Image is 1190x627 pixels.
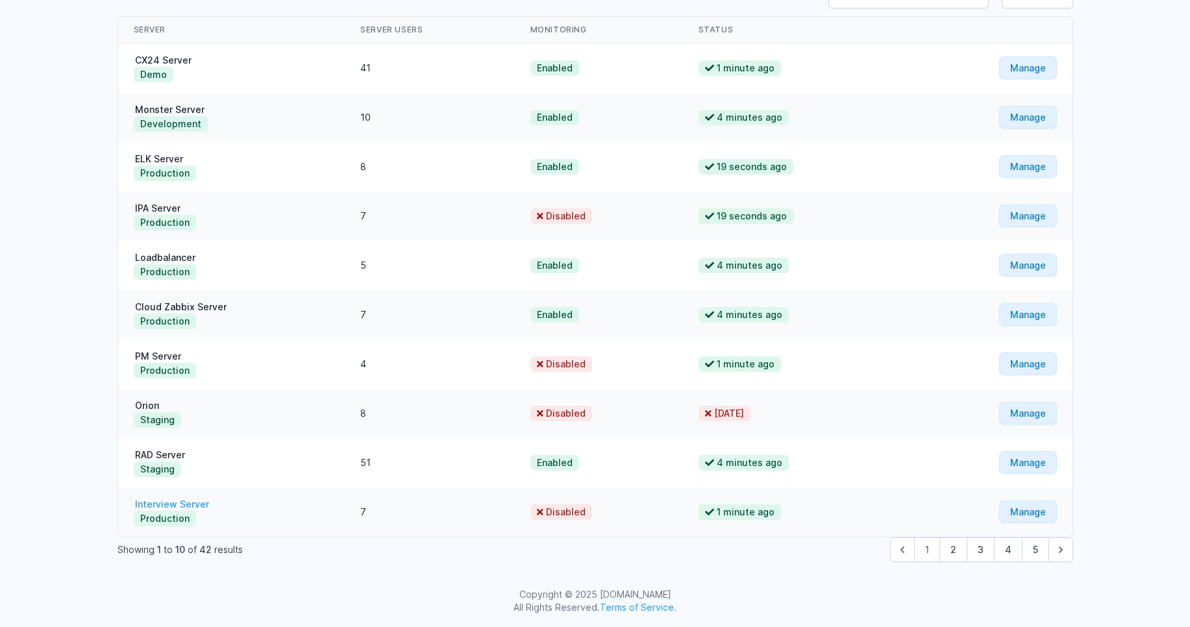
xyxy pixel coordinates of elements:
span: 4 minutes ago [699,455,789,471]
button: Staging [134,461,181,477]
button: Development [134,116,208,132]
a: CX24 Server [134,55,193,66]
a: Orion [134,400,160,411]
span: results [214,544,243,555]
a: Manage [999,106,1057,129]
span: 42 [199,544,212,555]
button: Production [134,264,196,280]
span: &laquo; Previous [890,546,915,559]
button: Production [134,511,196,526]
button: Production [134,215,196,230]
a: PM Server [134,350,182,362]
span: 4 minutes ago [699,307,789,323]
span: Disabled [530,406,592,421]
span: Disabled [530,208,592,224]
span: 1 [914,537,940,562]
button: Go to page 2 [939,537,967,562]
td: 7 [345,191,514,241]
td: 8 [345,142,514,191]
span: Disabled [530,356,592,372]
a: ELK Server [134,153,184,164]
a: Interview Server [134,498,210,510]
a: IPA Server [134,203,182,214]
a: Manage [999,303,1057,326]
a: Manage [999,254,1057,277]
span: Disabled [530,504,592,520]
button: Production [134,166,196,181]
a: Terms of Service [600,602,674,613]
a: Manage [999,204,1057,227]
span: 19 seconds ago [699,159,793,175]
td: 7 [345,487,514,537]
button: Staging [134,412,181,428]
button: Go to page 3 [967,537,995,562]
span: 10 [175,544,185,555]
a: Monster Server [134,104,206,115]
td: 41 [345,43,514,93]
span: of [188,544,197,555]
span: 4 minutes ago [699,110,789,125]
span: 1 minute ago [699,60,781,76]
button: Next &raquo; [1048,537,1073,562]
span: [DATE] [699,406,750,421]
button: Production [134,363,196,378]
th: Status [683,17,911,43]
span: Enabled [530,258,579,273]
span: Enabled [530,455,579,471]
span: 1 minute ago [699,356,781,372]
button: Go to page 5 [1022,537,1049,562]
a: Manage [999,56,1057,79]
td: 51 [345,438,514,487]
td: 7 [345,290,514,339]
button: Demo [134,67,173,82]
a: Manage [999,155,1057,178]
span: Enabled [530,60,579,76]
span: 4 minutes ago [699,258,789,273]
td: 4 [345,339,514,389]
nav: Pagination Navigation [118,537,1073,562]
th: Monitoring [515,17,683,43]
a: Manage [999,451,1057,474]
td: 5 [345,241,514,290]
span: to [164,544,173,555]
button: Go to page 4 [994,537,1023,562]
td: 8 [345,389,514,438]
span: Enabled [530,110,579,125]
td: 10 [345,93,514,142]
span: 19 seconds ago [699,208,793,224]
th: Server Users [345,17,514,43]
span: Showing [118,544,155,555]
button: Production [134,313,196,329]
a: Loadbalancer [134,252,197,263]
a: Manage [999,352,1057,375]
a: Cloud Zabbix Server [134,301,228,312]
a: RAD Server [134,449,186,460]
span: Enabled [530,159,579,175]
a: Manage [999,402,1057,424]
span: 1 [157,544,161,555]
a: Manage [999,500,1057,523]
span: 1 minute ago [699,504,781,520]
th: Server [118,17,345,43]
span: Enabled [530,307,579,323]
